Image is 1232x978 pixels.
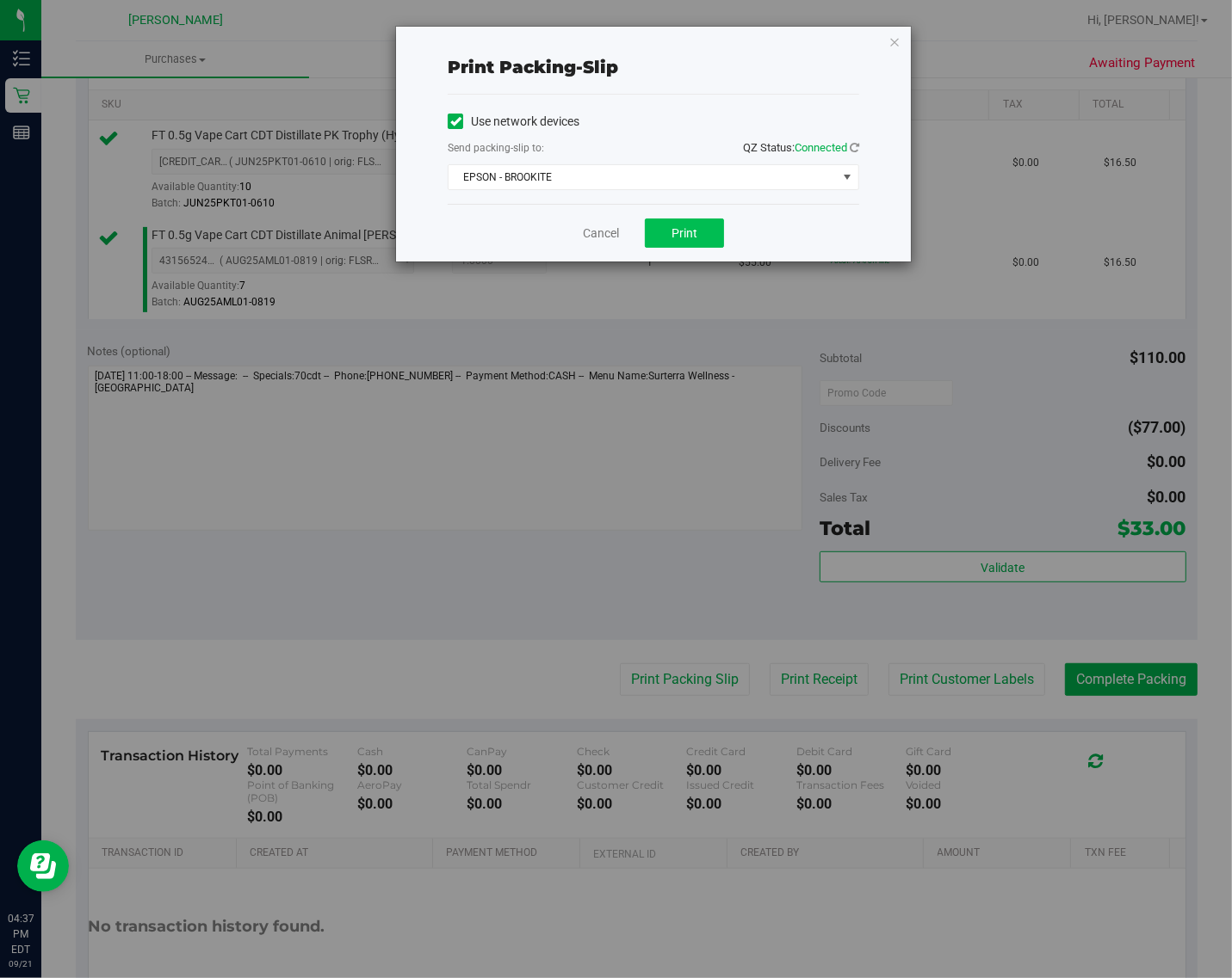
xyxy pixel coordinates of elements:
span: Print packing-slip [448,57,618,77]
span: Connected [795,141,847,154]
iframe: Resource center [17,840,69,892]
label: Use network devices [448,113,579,131]
button: Print [645,218,724,248]
span: EPSON - BROOKITE [449,165,837,189]
span: QZ Status: [743,141,859,154]
span: Print [672,226,697,240]
a: Cancel [583,225,619,243]
label: Send packing-slip to: [448,140,544,156]
span: select [837,165,858,189]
